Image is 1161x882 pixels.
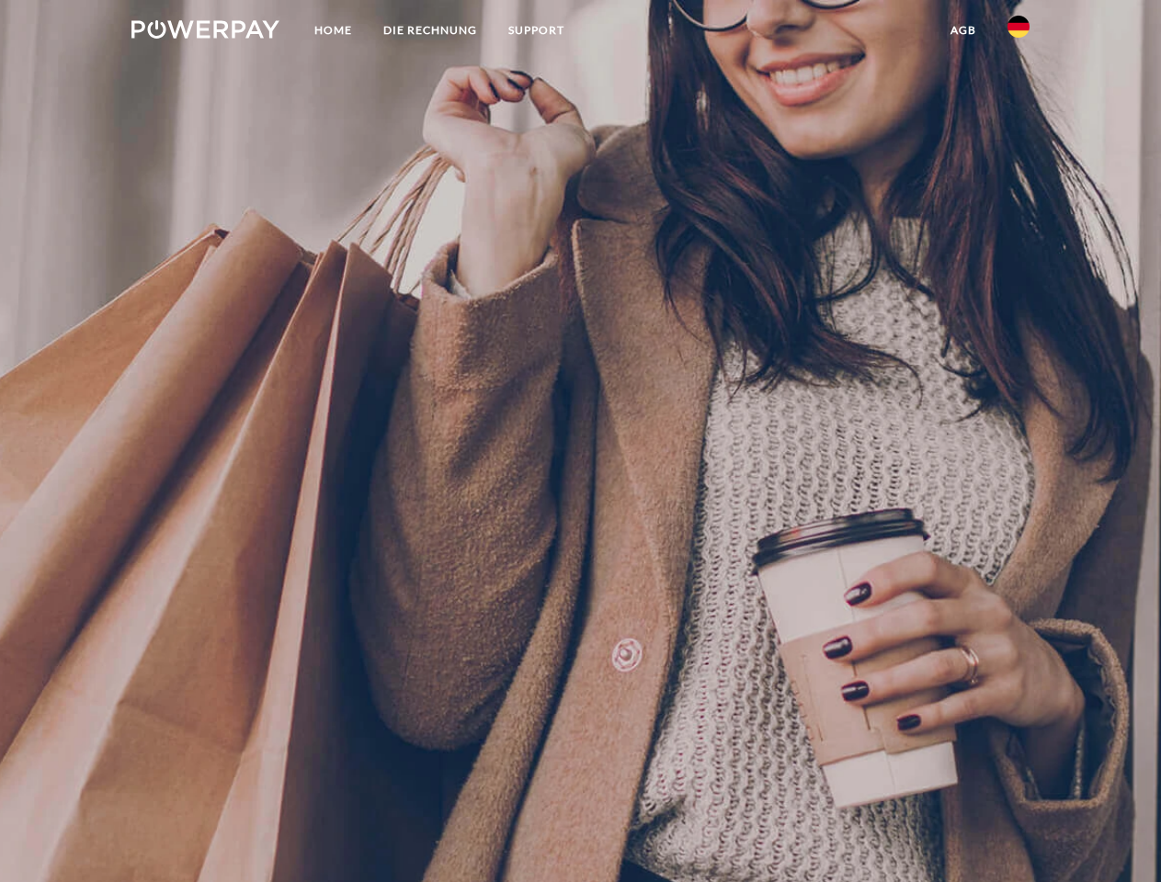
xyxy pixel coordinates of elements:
[493,14,580,47] a: SUPPORT
[299,14,368,47] a: Home
[935,14,992,47] a: agb
[1007,16,1030,38] img: de
[368,14,493,47] a: DIE RECHNUNG
[131,20,279,39] img: logo-powerpay-white.svg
